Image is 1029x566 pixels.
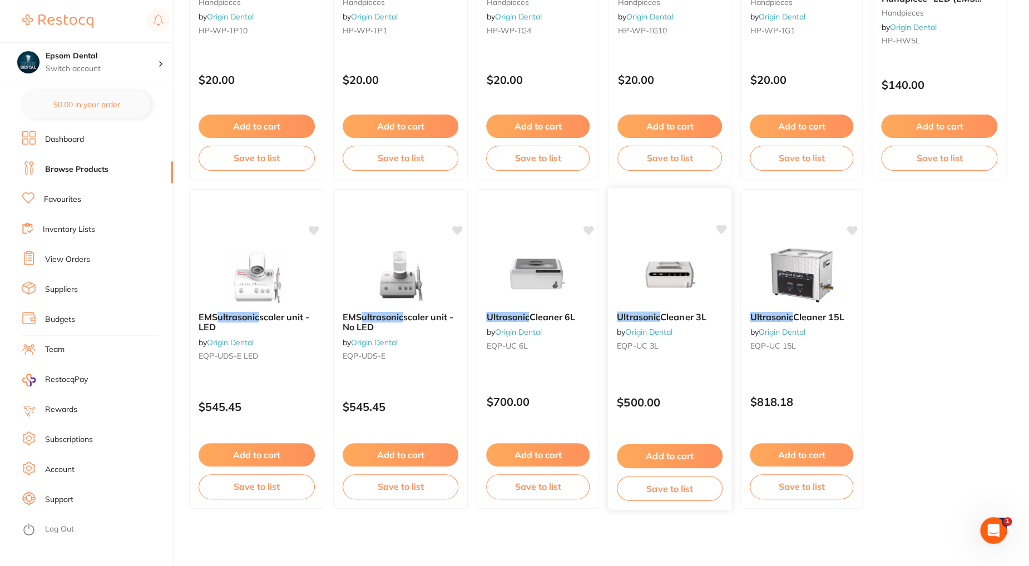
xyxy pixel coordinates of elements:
[199,26,248,36] span: HP-WP-TP10
[43,224,95,235] a: Inventory Lists
[364,247,437,303] img: EMS ultrasonic scaler unit - No LED
[750,312,853,322] b: Ultrasonic Cleaner 15L
[758,327,805,337] a: Origin Dental
[45,254,90,265] a: View Orders
[343,115,459,138] button: Add to cart
[486,312,590,322] b: Ultrasonic Cleaner 6L
[750,443,853,466] button: Add to cart
[486,146,590,170] button: Save to list
[22,521,170,539] button: Log Out
[617,12,672,22] span: by
[617,327,672,337] span: by
[750,395,853,408] p: $818.18
[207,337,254,347] a: Origin Dental
[199,474,315,499] button: Save to list
[343,337,398,347] span: by
[494,12,541,22] a: Origin Dental
[199,73,315,86] p: $20.00
[17,51,39,73] img: Epsom Dental
[362,311,403,322] em: ultrasonic
[343,73,459,86] p: $20.00
[45,434,93,445] a: Subscriptions
[44,194,81,205] a: Favourites
[494,327,541,337] a: Origin Dental
[199,351,258,361] span: EQP-UDS-E LED
[343,443,459,466] button: Add to cart
[343,311,453,332] span: scaler unit - No LED
[45,494,73,505] a: Support
[46,51,158,62] h4: Epsom Dental
[199,337,254,347] span: by
[750,327,805,337] span: by
[793,311,844,322] span: Cleaner 15L
[220,247,293,303] img: EMS ultrasonic scaler unit - LED
[45,374,88,385] span: RestocqPay
[626,327,673,337] a: Origin Dental
[750,12,805,22] span: by
[486,115,590,138] button: Add to cart
[617,73,722,86] p: $20.00
[881,8,997,17] small: handpieces
[45,134,84,145] a: Dashboard
[45,344,65,355] a: Team
[343,312,459,332] b: EMS ultrasonic scaler unit - No LED
[486,443,590,466] button: Add to cart
[660,311,706,322] span: Cleaner 3L
[199,443,315,466] button: Add to cart
[22,14,93,28] img: Restocq Logo
[486,26,531,36] span: HP-WP-TG4
[199,312,315,332] b: EMS ultrasonic scaler unit - LED
[617,311,723,322] b: Ultrasonic Cleaner 3L
[343,12,398,22] span: by
[529,311,575,322] span: Cleaner 6L
[199,311,309,332] span: scaler unit - LED
[486,73,590,86] p: $20.00
[889,22,936,32] a: Origin Dental
[199,146,315,170] button: Save to list
[486,12,541,22] span: by
[486,474,590,499] button: Save to list
[750,474,853,499] button: Save to list
[46,63,158,75] p: Switch account
[634,246,706,302] img: Ultrasonic Cleaner 3L
[343,400,459,413] p: $545.45
[22,374,88,386] a: RestocqPay
[989,515,1007,538] a: 1
[343,474,459,499] button: Save to list
[45,524,74,535] a: Log Out
[765,247,838,303] img: Ultrasonic Cleaner 15L
[486,341,527,351] span: EQP-UC 6L
[343,146,459,170] button: Save to list
[199,12,254,22] span: by
[199,115,315,138] button: Add to cart
[617,26,666,36] span: HP-WP-TG10
[626,12,672,22] a: Origin Dental
[881,146,997,170] button: Save to list
[343,351,385,361] span: EQP-UDS-E
[750,26,794,36] span: HP-WP-TG1
[881,78,997,91] p: $140.00
[881,115,997,138] button: Add to cart
[750,341,795,351] span: EQP-UC 15L
[45,404,77,415] a: Rewards
[199,311,217,322] span: EMS
[617,476,723,501] button: Save to list
[45,284,78,295] a: Suppliers
[617,444,723,468] button: Add to cart
[750,115,853,138] button: Add to cart
[502,247,574,303] img: Ultrasonic Cleaner 6L
[22,8,93,34] a: Restocq Logo
[486,327,541,337] span: by
[617,396,723,409] p: $500.00
[22,374,36,386] img: RestocqPay
[486,311,529,322] em: Ultrasonic
[22,91,151,118] button: $0.00 in your order
[343,311,362,322] span: EMS
[351,337,398,347] a: Origin Dental
[45,164,108,175] a: Browse Products
[199,400,315,413] p: $545.45
[980,517,1007,544] iframe: Intercom live chat
[881,36,919,46] span: HP-HW5L
[750,311,793,322] em: Ultrasonic
[617,311,660,322] em: Ultrasonic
